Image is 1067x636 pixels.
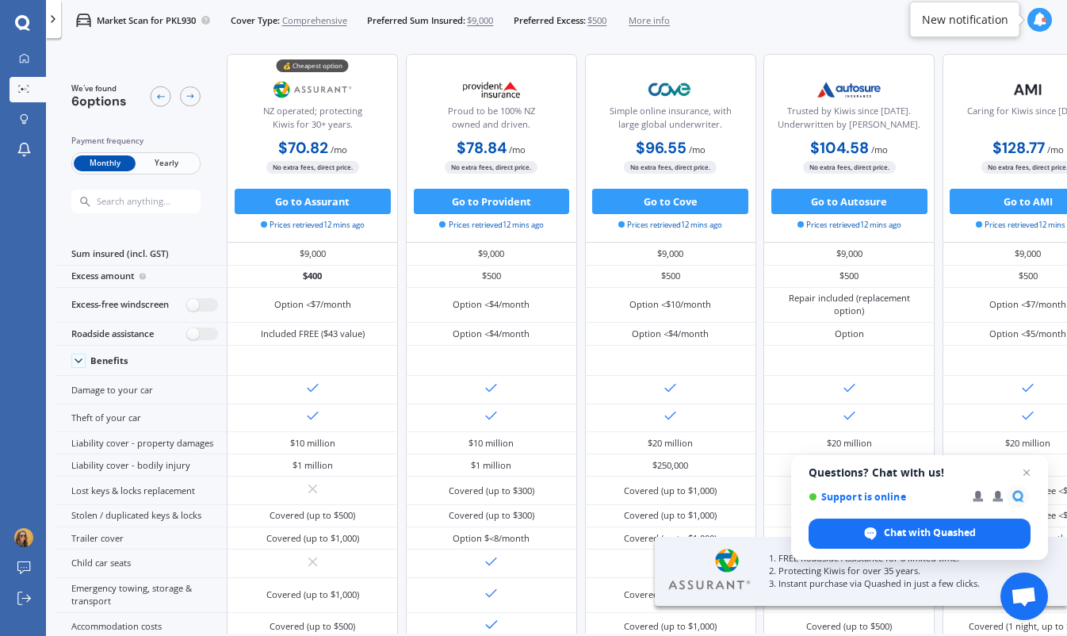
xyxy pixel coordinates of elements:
[55,550,227,577] div: Child car seats
[763,243,935,265] div: $9,000
[689,144,706,155] span: / mo
[55,323,227,346] div: Roadside assistance
[55,266,227,288] div: Excess amount
[809,466,1031,479] span: Questions? Chat with us!
[771,189,927,214] button: Go to Autosure
[278,138,328,158] b: $70.82
[55,376,227,404] div: Damage to your car
[624,485,717,497] div: Covered (up to $1,000)
[809,519,1031,549] div: Chat with Quashed
[629,14,670,27] span: More info
[989,328,1066,340] div: Option <$5/month
[449,509,534,522] div: Covered (up to $300)
[624,509,717,522] div: Covered (up to $1,000)
[592,189,748,214] button: Go to Cove
[652,459,688,472] div: $250,000
[414,189,570,214] button: Go to Provident
[266,588,359,601] div: Covered (up to $1,000)
[810,138,869,158] b: $104.58
[618,220,722,231] span: Prices retrieved 12 mins ago
[55,288,227,323] div: Excess-free windscreen
[629,298,711,311] div: Option <$10/month
[922,12,1008,28] div: New notification
[587,14,606,27] span: $500
[439,220,543,231] span: Prices retrieved 12 mins ago
[71,93,127,109] span: 6 options
[624,620,717,633] div: Covered (up to $1,000)
[136,155,197,172] span: Yearly
[1047,144,1064,155] span: / mo
[76,13,91,28] img: car.f15378c7a67c060ca3f3.svg
[453,532,530,545] div: Option $<8/month
[585,243,756,265] div: $9,000
[989,298,1066,311] div: Option <$7/month
[449,485,534,497] div: Covered (up to $300)
[74,155,136,172] span: Monthly
[514,14,586,27] span: Preferred Excess:
[55,243,227,265] div: Sum insured (incl. GST)
[871,144,888,155] span: / mo
[293,459,333,472] div: $1 million
[1005,437,1050,450] div: $20 million
[277,59,349,72] div: 💰 Cheapest option
[769,565,1035,577] p: 2. Protecting Kiwis for over 35 years.
[71,83,127,94] span: We've found
[468,437,514,450] div: $10 million
[797,220,901,231] span: Prices retrieved 12 mins ago
[632,328,709,340] div: Option <$4/month
[827,437,872,450] div: $20 million
[763,266,935,288] div: $500
[992,138,1045,158] b: $128.77
[636,138,686,158] b: $96.55
[270,509,355,522] div: Covered (up to $500)
[90,355,128,366] div: Benefits
[769,552,1035,565] p: 1. FREE Roadside Assistance for a limited time.
[629,74,713,105] img: Cove.webp
[55,477,227,504] div: Lost keys & locks replacement
[453,298,530,311] div: Option <$4/month
[238,105,387,136] div: NZ operated; protecting Kiwis for 30+ years.
[235,189,391,214] button: Go to Assurant
[95,196,225,207] input: Search anything...
[261,328,365,340] div: Included FREE ($43 value)
[266,161,359,173] span: No extra fees, direct price.
[406,243,577,265] div: $9,000
[55,578,227,613] div: Emergency towing, storage & transport
[648,437,693,450] div: $20 million
[1017,463,1036,482] span: Close chat
[467,14,493,27] span: $9,000
[417,105,566,136] div: Proud to be 100% NZ owned and driven.
[97,14,196,27] p: Market Scan for PKL930
[807,74,891,105] img: Autosure.webp
[471,459,511,472] div: $1 million
[290,437,335,450] div: $10 million
[227,243,398,265] div: $9,000
[624,588,717,601] div: Covered (up to $1,000)
[809,491,962,503] span: Support is online
[624,532,717,545] div: Covered (up to $1,000)
[261,220,365,231] span: Prices retrieved 12 mins ago
[55,454,227,477] div: Liability cover - bodily injury
[624,161,717,173] span: No extra fees, direct price.
[774,105,924,136] div: Trusted by Kiwis since [DATE]. Underwritten by [PERSON_NAME].
[803,161,896,173] span: No extra fees, direct price.
[266,532,359,545] div: Covered (up to $1,000)
[445,161,537,173] span: No extra fees, direct price.
[773,292,925,317] div: Repair included (replacement option)
[595,105,744,136] div: Simple online insurance, with large global underwriter.
[71,135,201,148] div: Payment frequency
[231,14,280,27] span: Cover Type:
[274,298,351,311] div: Option <$7/month
[884,526,976,540] span: Chat with Quashed
[55,404,227,432] div: Theft of your car
[271,74,355,105] img: Assurant.png
[1000,573,1048,620] div: Open chat
[835,328,864,340] div: Option
[55,432,227,454] div: Liability cover - property damages
[453,328,530,340] div: Option <$4/month
[282,14,347,27] span: Comprehensive
[55,527,227,550] div: Trailer cover
[406,266,577,288] div: $500
[367,14,465,27] span: Preferred Sum Insured:
[270,620,355,633] div: Covered (up to $500)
